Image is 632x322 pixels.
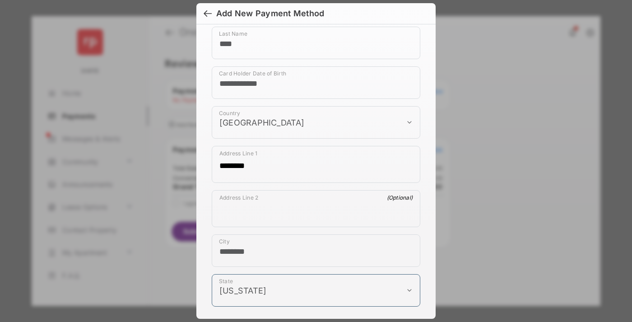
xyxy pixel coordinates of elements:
[212,146,420,183] div: payment_method_screening[postal_addresses][addressLine1]
[212,190,420,227] div: payment_method_screening[postal_addresses][addressLine2]
[212,274,420,307] div: payment_method_screening[postal_addresses][administrativeArea]
[216,9,324,19] div: Add New Payment Method
[212,234,420,267] div: payment_method_screening[postal_addresses][locality]
[212,106,420,139] div: payment_method_screening[postal_addresses][country]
